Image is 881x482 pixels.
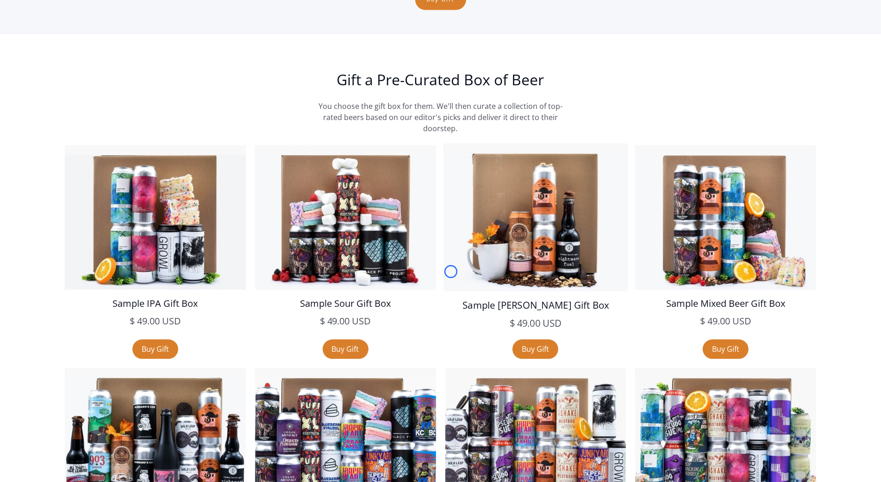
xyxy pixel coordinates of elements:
[703,339,749,359] a: Buy Gift
[444,298,628,312] h5: Sample [PERSON_NAME] Gift Box
[65,314,246,328] h5: $ 49.00 USD
[512,339,558,359] a: Buy Gift
[132,339,178,359] a: Buy Gift
[635,314,816,328] h5: $ 49.00 USD
[65,145,246,340] a: Sample IPA Gift Box$ 49.00 USD
[223,70,658,89] h2: Gift a Pre-Curated Box of Beer
[313,101,568,134] p: You choose the gift box for them. We'll then curate a collection of top-rated beers based on our ...
[65,297,246,311] h5: Sample IPA Gift Box
[444,143,628,342] a: Sample [PERSON_NAME] Gift Box$ 49.00 USD
[255,314,436,328] h5: $ 49.00 USD
[444,316,628,330] h5: $ 49.00 USD
[635,145,816,340] a: Sample Mixed Beer Gift Box$ 49.00 USD
[255,145,436,340] a: Sample Sour Gift Box$ 49.00 USD
[635,297,816,311] h5: Sample Mixed Beer Gift Box
[323,339,369,359] a: Buy Gift
[255,297,436,311] h5: Sample Sour Gift Box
